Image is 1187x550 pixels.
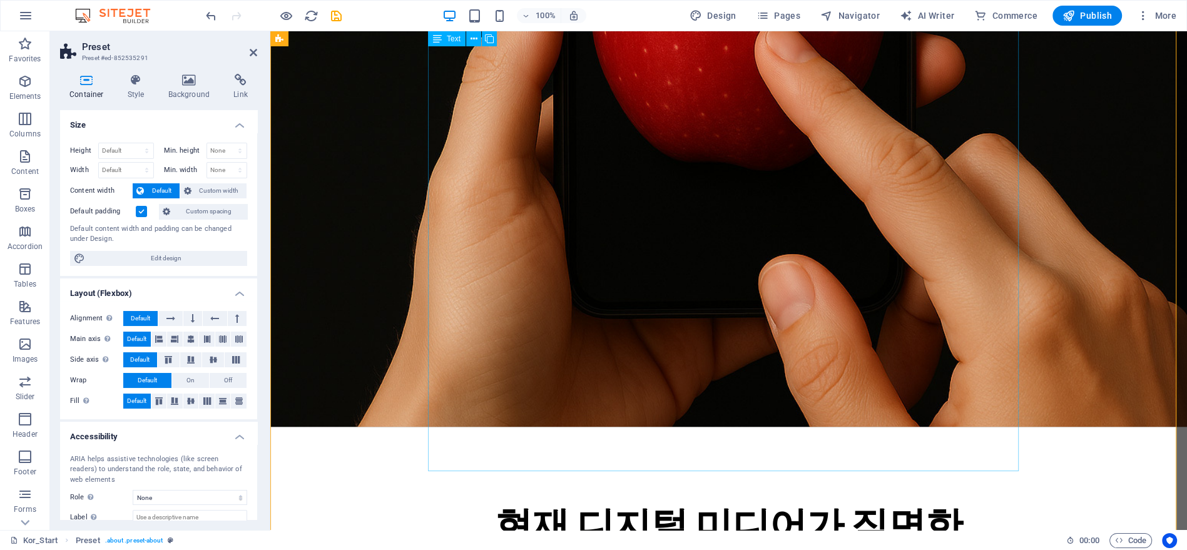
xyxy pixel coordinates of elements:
[10,533,58,548] a: Click to cancel selection. Double-click to open Pages
[14,504,36,514] p: Forms
[1137,9,1176,22] span: More
[9,54,41,64] p: Favorites
[60,422,257,444] h4: Accessibility
[195,183,243,198] span: Custom width
[329,9,344,23] i: Save (Ctrl+S)
[974,9,1037,22] span: Commerce
[82,53,232,64] h3: Preset #ed-852535291
[70,311,123,326] label: Alignment
[224,74,257,100] h4: Link
[13,429,38,439] p: Header
[751,6,805,26] button: Pages
[15,204,36,214] p: Boxes
[70,394,123,409] label: Fill
[1062,9,1112,22] span: Publish
[76,533,100,548] span: Click to select. Double-click to edit
[210,373,247,388] button: Off
[70,166,98,173] label: Width
[127,332,146,347] span: Default
[105,533,163,548] span: . about .preset-about
[70,183,133,198] label: Content width
[1052,6,1122,26] button: Publish
[9,129,41,139] p: Columns
[969,6,1042,26] button: Commerce
[164,166,206,173] label: Min. width
[172,373,209,388] button: On
[130,352,150,367] span: Default
[159,204,247,219] button: Custom spacing
[900,9,954,22] span: AI Writer
[10,317,40,327] p: Features
[1115,533,1146,548] span: Code
[131,311,150,326] span: Default
[70,489,97,504] span: Role
[14,467,36,477] p: Footer
[127,394,146,409] span: Default
[72,8,166,23] img: Editor Logo
[1162,533,1177,548] button: Usercentrics
[133,510,247,525] input: Use a descriptive name
[70,352,123,367] label: Side axis
[303,8,318,23] button: reload
[224,373,232,388] span: Off
[820,9,880,22] span: Navigator
[536,8,556,23] h6: 100%
[186,373,195,388] span: On
[11,166,39,176] p: Content
[1079,533,1099,548] span: 00 00
[123,352,157,367] button: Default
[278,8,293,23] button: Click here to leave preview mode and continue editing
[70,224,247,245] div: Default content width and padding can be changed under Design.
[304,9,318,23] i: Reload page
[203,8,218,23] button: undo
[204,9,218,23] i: Undo: Change text (Ctrl+Z)
[89,251,243,266] span: Edit design
[13,354,38,364] p: Images
[1088,536,1090,545] span: :
[60,74,118,100] h4: Container
[70,204,136,219] label: Default padding
[118,74,159,100] h4: Style
[138,373,157,388] span: Default
[133,183,180,198] button: Default
[8,242,43,252] p: Accordion
[14,279,36,289] p: Tables
[1109,533,1152,548] button: Code
[174,204,243,219] span: Custom spacing
[168,537,173,544] i: This element is a customizable preset
[123,332,151,347] button: Default
[757,9,800,22] span: Pages
[123,311,158,326] button: Default
[76,533,174,548] nav: breadcrumb
[70,454,247,486] div: ARIA helps assistive technologies (like screen readers) to understand the role, state, and behavi...
[180,183,247,198] button: Custom width
[16,392,35,402] p: Slider
[9,91,41,101] p: Elements
[685,6,741,26] button: Design
[123,373,171,388] button: Default
[148,183,176,198] span: Default
[70,332,123,347] label: Main axis
[82,41,257,53] h2: Preset
[690,9,736,22] span: Design
[815,6,885,26] button: Navigator
[164,147,206,154] label: Min. height
[329,8,344,23] button: save
[60,110,257,133] h4: Size
[895,6,959,26] button: AI Writer
[447,35,461,43] span: Text
[517,8,561,23] button: 100%
[70,147,98,154] label: Height
[1132,6,1181,26] button: More
[123,394,151,409] button: Default
[70,510,133,525] label: Label
[1066,533,1099,548] h6: Session time
[159,74,225,100] h4: Background
[70,373,123,388] label: Wrap
[60,278,257,301] h4: Layout (Flexbox)
[70,251,247,266] button: Edit design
